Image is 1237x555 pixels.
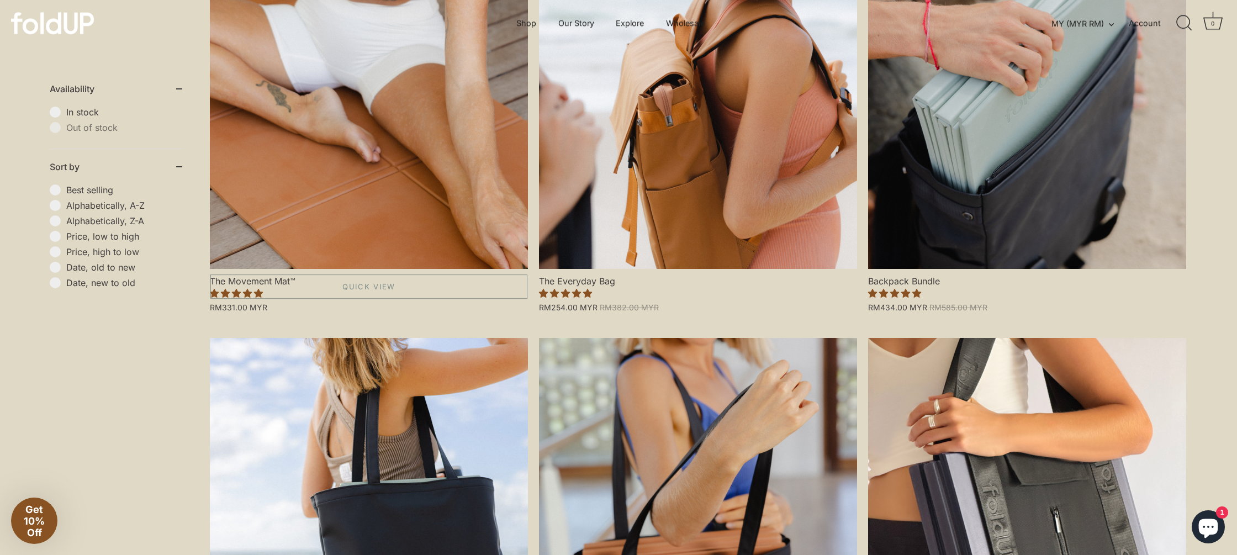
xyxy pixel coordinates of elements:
span: RM331.00 MYR [210,303,267,312]
a: Cart [1201,11,1225,35]
span: RM382.00 MYR [600,303,659,312]
span: Alphabetically, A-Z [66,200,182,211]
div: 0 [1207,18,1218,29]
button: MY (MYR RM) [1051,19,1126,29]
span: The Movement Mat™ [210,269,528,287]
span: 4.85 stars [210,288,263,299]
div: Get 10% Off [11,498,57,544]
a: Search [1172,11,1196,35]
span: Date, old to new [66,262,182,273]
summary: Sort by [50,149,182,184]
a: Our Story [548,13,604,34]
span: Best selling [66,184,182,195]
span: 4.97 stars [539,288,592,299]
a: Wholesale [656,13,714,34]
span: Date, new to old [66,277,182,288]
div: Primary navigation [489,13,732,34]
a: Shop [507,13,546,34]
summary: Availability [50,71,182,107]
a: The Movement Mat™ 4.85 stars RM331.00 MYR [210,269,528,313]
span: In stock [66,107,182,118]
span: The Everyday Bag [539,269,857,287]
span: Get 10% Off [24,504,45,538]
span: Price, low to high [66,231,182,242]
span: RM254.00 MYR [539,303,598,312]
a: Account [1129,17,1180,30]
span: Alphabetically, Z-A [66,215,182,226]
a: Backpack Bundle 5.00 stars RM434.00 MYR RM585.00 MYR [868,269,1186,313]
a: Explore [606,13,654,34]
inbox-online-store-chat: Shopify online store chat [1188,510,1228,546]
span: RM585.00 MYR [929,303,987,312]
span: Price, high to low [66,246,182,257]
span: Out of stock [66,122,182,133]
a: Quick View [210,274,527,299]
span: 5.00 stars [868,288,921,299]
span: Backpack Bundle [868,269,1186,287]
a: The Everyday Bag 4.97 stars RM254.00 MYR RM382.00 MYR [539,269,857,313]
span: RM434.00 MYR [868,303,927,312]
